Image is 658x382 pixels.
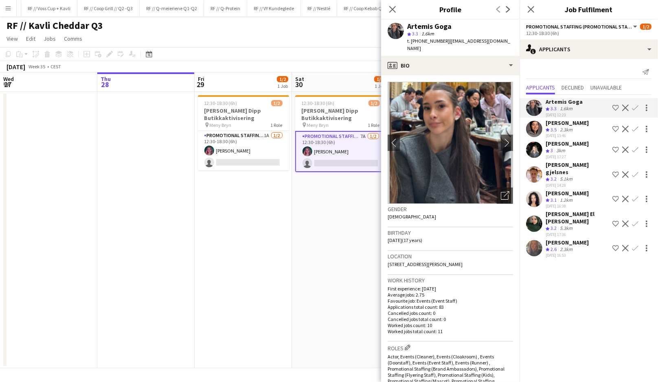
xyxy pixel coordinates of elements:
span: 30 [294,80,304,89]
div: [DATE] 17:27 [546,154,589,159]
span: Edit [26,35,35,42]
span: Wed [3,75,14,83]
img: Crew avatar or photo [388,82,513,204]
button: RF // Q-meieriene Q1-Q2 [140,0,204,16]
span: 12:30-18:30 (6h) [302,100,335,106]
span: 1/2 [640,24,651,30]
div: [DATE] 17:36 [546,232,609,237]
span: Promotional Staffing (Promotional Staff) [526,24,632,30]
div: 1.2km [558,197,574,204]
span: 3.3 [551,105,557,111]
div: 12:30-18:30 (6h) [526,30,651,36]
span: Fri [198,75,204,83]
a: View [3,33,21,44]
div: Artemis Goga [407,23,452,30]
span: 3.1 [551,197,557,203]
div: [PERSON_NAME] [546,239,589,246]
div: [DATE] [7,63,25,71]
h3: Work history [388,277,513,284]
app-card-role: Promotional Staffing (Promotional Staff)1A1/212:30-18:30 (6h)[PERSON_NAME] [198,131,289,170]
span: 1/2 [374,76,386,82]
div: 5.3km [558,225,574,232]
div: 1.6km [558,105,574,112]
h1: RF // Kavli Cheddar Q3 [7,20,103,32]
button: RF // Voss Cup + Kavli [21,0,77,16]
div: 2.3km [558,246,574,253]
button: RF // Coop Grill // Q2 -Q3 [77,0,140,16]
span: Comms [64,35,82,42]
div: [DATE] 16:53 [546,253,589,258]
p: Favourite job: Events (Event Staff) [388,298,513,304]
a: Comms [61,33,86,44]
div: [DATE] 13:46 [546,133,589,138]
span: 12:30-18:30 (6h) [204,100,237,106]
h3: Gender [388,205,513,213]
div: Open photos pop-in [497,188,513,204]
span: 1/2 [271,100,283,106]
span: 3.5 [551,127,557,133]
span: [DEMOGRAPHIC_DATA] [388,214,436,220]
p: First experience: [DATE] [388,286,513,292]
div: [PERSON_NAME] [546,119,589,127]
span: 3.2 [551,176,557,182]
app-card-role: Promotional Staffing (Promotional Staff)7A1/212:30-18:30 (6h)[PERSON_NAME] [295,131,386,172]
span: Declined [561,85,584,90]
span: 1/2 [277,76,288,82]
span: Meny Bryn [210,122,232,128]
button: RF // VY Kundeglede [247,0,301,16]
div: 2.3km [558,127,574,133]
span: Jobs [44,35,56,42]
span: 1 Role [271,122,283,128]
span: Sat [295,75,304,83]
span: | [EMAIL_ADDRESS][DOMAIN_NAME] [407,38,510,51]
div: [PERSON_NAME] El [PERSON_NAME] [546,210,609,225]
a: Edit [23,33,39,44]
h3: Birthday [388,229,513,236]
app-job-card: 12:30-18:30 (6h)1/2[PERSON_NAME] Dipp Butikkaktivisering Meny Bryn1 RolePromotional Staffing (Pro... [198,95,289,170]
div: [PERSON_NAME] gjelsnes [546,161,609,176]
div: 1 Job [277,83,288,89]
div: Applicants [520,39,658,59]
span: 3 [551,147,553,153]
div: [PERSON_NAME] [546,190,589,197]
app-job-card: 12:30-18:30 (6h)1/2[PERSON_NAME] Dipp Butikkaktivisering Meny Bryn1 RolePromotional Staffing (Pro... [295,95,386,172]
span: Week 35 [27,63,47,70]
button: RF // Coop Kebab Q1-Q2 [337,0,399,16]
span: 28 [99,80,111,89]
div: Bio [381,56,520,75]
span: View [7,35,18,42]
div: [DATE] 14:28 [546,183,609,188]
h3: Profile [381,4,520,15]
span: 1.6km [420,31,436,37]
button: RF // Nestlé [301,0,337,16]
div: 1 Job [375,83,385,89]
span: [STREET_ADDRESS][PERSON_NAME] [388,261,463,267]
span: Thu [101,75,111,83]
div: 5.1km [558,176,574,183]
span: t. [PHONE_NUMBER] [407,38,450,44]
p: Cancelled jobs total count: 0 [388,316,513,322]
span: 1/2 [368,100,380,106]
span: Meny Bryn [307,122,329,128]
div: [DATE] 12:23 [546,112,583,118]
h3: [PERSON_NAME] Dipp Butikkaktivisering [198,107,289,122]
span: [DATE] (17 years) [388,237,422,243]
h3: Roles [388,343,513,352]
h3: Job Fulfilment [520,4,658,15]
span: 2.6 [551,246,557,252]
div: 3km [555,147,567,154]
div: CEST [50,63,61,70]
div: [PERSON_NAME] [546,140,589,147]
p: Average jobs: 2.75 [388,292,513,298]
span: 3.3 [412,31,418,37]
span: 1 Role [368,122,380,128]
p: Applications total count: 83 [388,304,513,310]
span: 3.2 [551,225,557,231]
a: Jobs [40,33,59,44]
div: Artemis Goga [546,98,583,105]
span: Applicants [526,85,555,90]
button: RF // Q-Protein [204,0,247,16]
h3: [PERSON_NAME] Dipp Butikkaktivisering [295,107,386,122]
